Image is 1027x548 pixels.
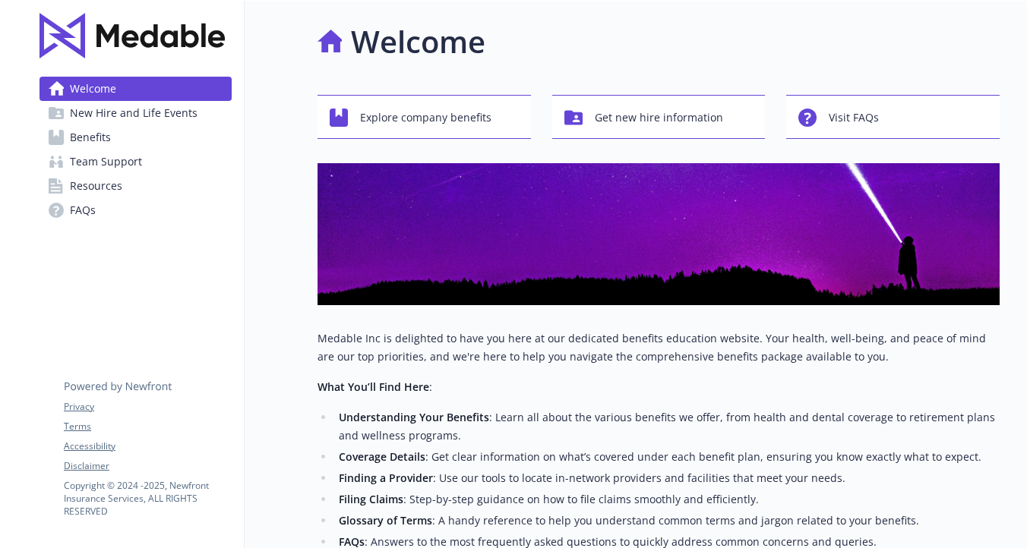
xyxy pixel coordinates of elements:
[318,163,1000,305] img: overview page banner
[39,150,232,174] a: Team Support
[786,95,1000,139] button: Visit FAQs
[64,479,231,518] p: Copyright © 2024 - 2025 , Newfront Insurance Services, ALL RIGHTS RESERVED
[70,125,111,150] span: Benefits
[318,380,429,394] strong: What You’ll Find Here
[318,95,531,139] button: Explore company benefits
[334,408,1000,445] li: : Learn all about the various benefits we offer, from health and dental coverage to retirement pl...
[595,103,723,132] span: Get new hire information
[70,77,116,101] span: Welcome
[39,77,232,101] a: Welcome
[351,19,485,65] h1: Welcome
[339,471,433,485] strong: Finding a Provider
[318,378,1000,396] p: :
[339,513,432,528] strong: Glossary of Terms
[552,95,766,139] button: Get new hire information
[64,459,231,473] a: Disclaimer
[829,103,879,132] span: Visit FAQs
[334,512,1000,530] li: : A handy reference to help you understand common terms and jargon related to your benefits.
[360,103,491,132] span: Explore company benefits
[70,198,96,222] span: FAQs
[70,101,197,125] span: New Hire and Life Events
[334,469,1000,487] li: : Use our tools to locate in-network providers and facilities that meet your needs.
[318,329,1000,366] p: Medable Inc is delighted to have you here at our dedicated benefits education website. Your healt...
[39,198,232,222] a: FAQs
[64,439,231,453] a: Accessibility
[39,101,232,125] a: New Hire and Life Events
[70,174,122,198] span: Resources
[334,448,1000,466] li: : Get clear information on what’s covered under each benefit plan, ensuring you know exactly what...
[39,125,232,150] a: Benefits
[339,449,425,464] strong: Coverage Details
[39,174,232,198] a: Resources
[339,492,403,506] strong: Filing Claims
[64,420,231,433] a: Terms
[70,150,142,174] span: Team Support
[339,410,489,424] strong: Understanding Your Benefits
[334,490,1000,509] li: : Step-by-step guidance on how to file claims smoothly and efficiently.
[64,400,231,414] a: Privacy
